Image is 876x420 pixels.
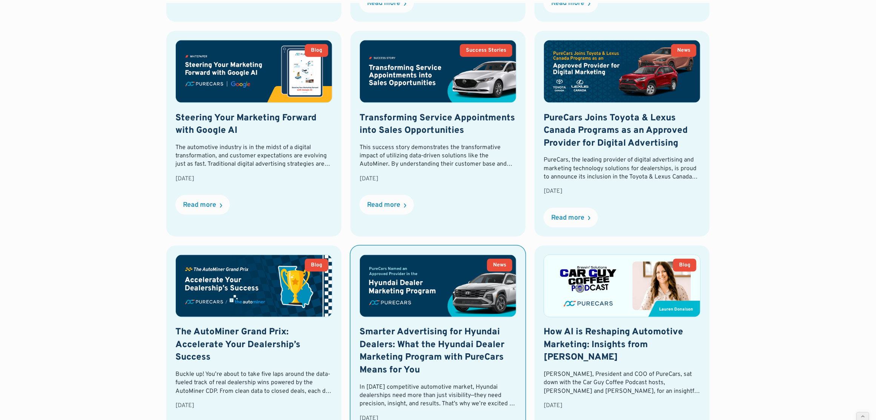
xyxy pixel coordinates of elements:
[311,263,322,268] div: Blog
[166,31,341,237] a: BlogSteering Your Marketing Forward with Google AIThe automotive industry is in the midst of a di...
[367,202,400,209] div: Read more
[175,371,332,396] div: Buckle up! You’re about to take five laps around the data-fueled track of real dealership wins po...
[535,31,710,237] a: NewsPureCars Joins Toyota & Lexus Canada Programs as an Approved Provider for Digital Advertising...
[466,48,506,53] div: Success Stories
[175,112,332,137] h2: Steering Your Marketing Forward with Google AI
[360,175,516,183] div: [DATE]
[544,371,701,396] div: [PERSON_NAME], President and COO of PureCars, sat down with the Car Guy Coffee Podcast hosts, [PE...
[493,263,506,268] div: News
[544,402,701,410] div: [DATE]
[360,112,516,137] h2: Transforming Service Appointments into Sales Opportunities
[544,156,701,181] div: PureCars, the leading provider of digital advertising and marketing technology solutions for deal...
[551,215,584,222] div: Read more
[360,326,516,377] h2: Smarter Advertising for Hyundai Dealers: What the Hyundai Dealer Marketing Program with PureCars ...
[175,175,332,183] div: [DATE]
[544,112,701,150] h2: PureCars Joins Toyota & Lexus Canada Programs as an Approved Provider for Digital Advertising
[183,202,216,209] div: Read more
[360,143,516,169] div: This success story demonstrates the transformative impact of utilizing data-driven solutions like...
[350,31,526,237] a: Success StoriesTransforming Service Appointments into Sales OpportunitiesThis success story demon...
[677,48,690,53] div: News
[175,143,332,169] div: The automotive industry is in the midst of a digital transformation, and customer expectations ar...
[175,402,332,410] div: [DATE]
[360,383,516,409] div: In [DATE] competitive automotive market, Hyundai dealerships need more than just visibility—they ...
[544,187,701,195] div: [DATE]
[311,48,322,53] div: Blog
[544,326,701,365] h2: How AI is Reshaping Automotive Marketing: Insights from [PERSON_NAME]
[175,326,332,365] h2: The AutoMiner Grand Prix: Accelerate Your Dealership’s Success
[679,263,690,268] div: Blog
